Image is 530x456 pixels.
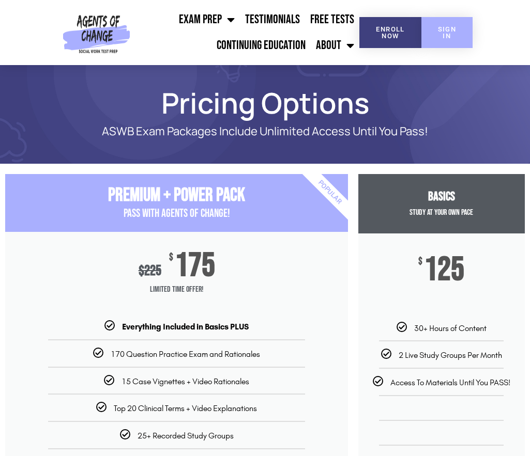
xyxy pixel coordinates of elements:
span: 2 Live Study Groups Per Month [399,350,502,360]
h3: Basics [358,190,524,205]
span: Enroll Now [376,26,404,39]
div: Popular [270,133,390,252]
span: SIGN IN [438,26,457,39]
span: 25+ Recorded Study Groups [138,431,234,441]
span: Limited Time Offer! [5,279,348,300]
span: $ [418,257,422,267]
a: SIGN IN [421,17,473,48]
span: Study at your Own Pace [410,208,473,217]
span: $ [139,262,144,279]
a: Testimonials [240,7,305,33]
a: Enroll Now [359,17,421,48]
span: 30+ Hours of Content [414,323,487,333]
p: ASWB Exam Packages Include Unlimited Access Until You Pass! [67,125,463,138]
span: 15 Case Vignettes + Video Rationales [122,376,249,386]
h3: Premium + Power Pack [5,184,348,207]
span: 170 Question Practice Exam and Rationales [111,349,260,359]
span: PASS with AGENTS OF CHANGE! [124,207,230,221]
nav: Menu [133,7,359,58]
a: Continuing Education [211,33,311,58]
span: Top 20 Clinical Terms + Video Explanations [114,403,257,413]
a: Free Tests [305,7,359,33]
span: 175 [175,253,215,279]
span: Access To Materials Until You PASS! [390,378,510,387]
span: 125 [424,257,464,284]
a: Exam Prep [174,7,240,33]
b: Everything Included in Basics PLUS [122,322,249,332]
span: $ [169,253,173,263]
h1: Pricing Options [26,91,504,115]
div: 225 [139,262,161,279]
a: About [311,33,359,58]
